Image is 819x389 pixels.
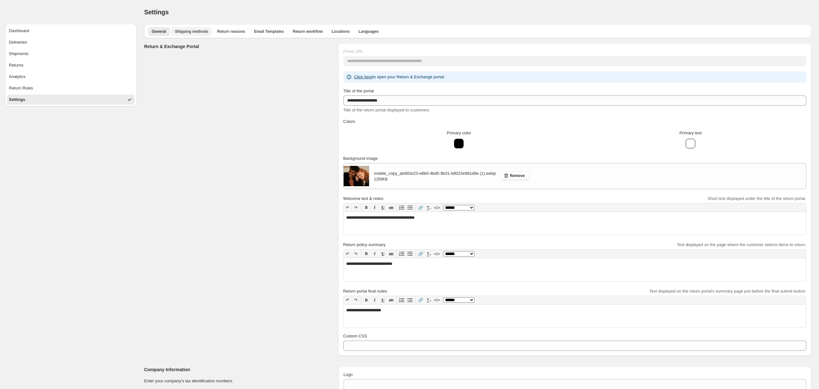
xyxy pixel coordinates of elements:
button: 𝐔 [379,203,387,212]
p: Enter your company's tax identification numbers. [144,378,333,384]
button: Shipments [7,49,135,59]
p: 1258 KB [374,177,496,182]
s: ab [389,298,393,302]
span: Email Templates [254,29,284,34]
h3: Company Information [144,366,333,373]
button: 𝐔 [379,296,387,304]
button: ↶ [344,296,352,304]
span: Text displayed on the return portal's summary page just before the final submit button. [649,289,806,294]
span: Locations [332,29,350,34]
button: ↷ [352,250,360,258]
button: Bullet list [406,296,414,304]
span: 𝐔 [381,251,384,256]
button: Settings [7,95,135,105]
button: Analytics [7,72,135,82]
button: Remove [501,171,529,180]
span: Primary color [447,131,471,135]
div: Deliveries [9,39,27,46]
button: </> [433,296,441,304]
button: Return Rules [7,83,135,93]
div: mobile_copy_ab992e23-e8b0-4bd5-9b31-b9023e981d9e (1).webp [374,170,496,182]
span: Return reasons [217,29,245,34]
span: Welcome text & notes [343,196,383,201]
span: to open your Return & Exchange portal. [354,74,445,79]
button: 🔗 [416,296,425,304]
button: </> [433,203,441,212]
span: 𝐔 [381,205,384,210]
span: Title of the return portal displayed to customers [343,108,429,112]
span: Return policy summary [343,242,386,247]
a: Click here [354,74,373,79]
button: Bullet list [406,250,414,258]
button: T̲ₓ [425,203,433,212]
span: Custom CSS [343,334,367,338]
button: Numbered list [398,250,406,258]
span: Remove [510,173,525,178]
button: 𝐁 [362,296,371,304]
button: Bullet list [406,203,414,212]
span: Languages [359,29,379,34]
span: Portal URL [343,49,364,54]
div: Analytics [9,74,25,80]
button: Deliveries [7,37,135,47]
button: 𝑰 [371,296,379,304]
span: Return portal final notes [343,289,387,294]
button: ↶ [344,203,352,212]
span: Colors [343,119,355,124]
button: </> [433,250,441,258]
span: Primary text [679,131,701,135]
div: Shipments [9,51,28,57]
button: ab [387,296,395,304]
button: 𝐁 [362,250,371,258]
s: ab [389,251,393,256]
span: Shipping methods [175,29,208,34]
span: Text displayed on the page where the customer selects items to return. [677,242,806,247]
button: 🔗 [416,250,425,258]
button: ↶ [344,250,352,258]
div: Settings [9,96,25,103]
span: 𝐔 [381,298,384,302]
button: Returns [7,60,135,70]
button: Numbered list [398,296,406,304]
s: ab [389,205,393,210]
button: T̲ₓ [425,296,433,304]
button: 𝑰 [371,250,379,258]
span: Logo [344,372,353,377]
div: Dashboard [9,28,29,34]
span: Settings [144,9,169,16]
button: ab [387,203,395,212]
button: 𝑰 [371,203,379,212]
h3: Return & Exchange Portal [144,43,333,50]
button: Dashboard [7,26,135,36]
span: General [152,29,166,34]
button: T̲ₓ [425,250,433,258]
button: ↷ [352,296,360,304]
span: Title of the portal [343,88,374,93]
button: 𝐔 [379,250,387,258]
div: Returns [9,62,24,68]
span: Return workflow [293,29,323,34]
button: ↷ [352,203,360,212]
button: 🔗 [416,203,425,212]
button: 𝐁 [362,203,371,212]
div: Return Rules [9,85,33,91]
button: Numbered list [398,203,406,212]
button: ab [387,250,395,258]
span: Short text displayed under the title of the return portal. [708,196,806,201]
span: Background image [343,156,378,161]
